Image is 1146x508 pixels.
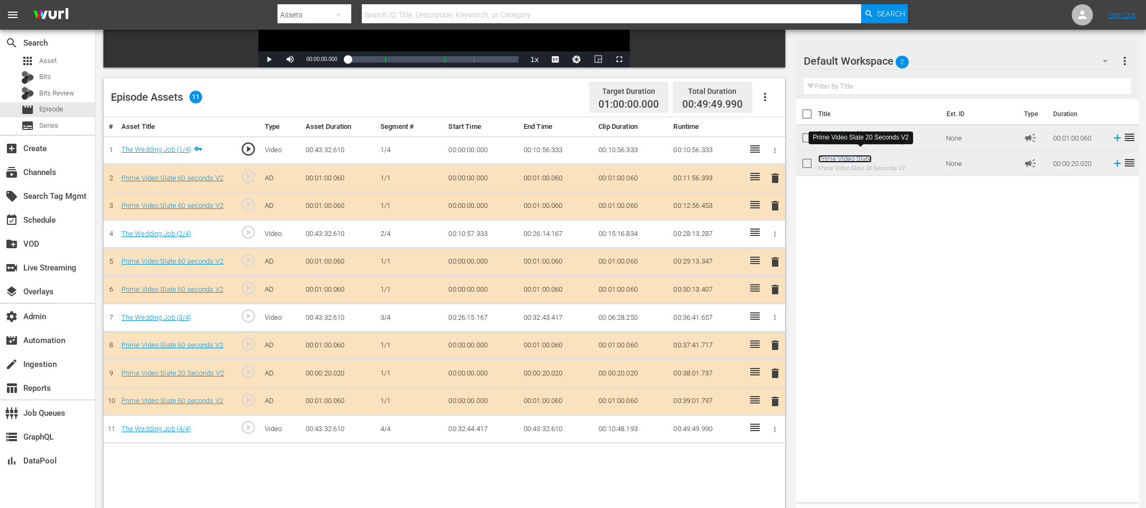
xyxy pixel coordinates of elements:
[1049,151,1107,176] td: 00:00:20.020
[669,360,744,388] td: 00:38:01.737
[348,56,519,63] div: Progress Bar
[240,224,256,240] span: play_circle_outline
[376,192,444,220] td: 1/1
[121,425,192,433] a: The Wedding Job (4/4)
[5,261,18,274] span: Live Streaming
[594,304,669,332] td: 00:06:28.250
[519,276,594,304] td: 00:01:00.060
[669,387,744,415] td: 00:39:01.797
[103,136,117,164] td: 1
[519,387,594,415] td: 00:01:00.060
[609,51,630,67] button: Fullscreen
[376,164,444,192] td: 1/1
[769,254,782,269] button: delete
[594,136,669,164] td: 00:10:56.333
[301,331,376,360] td: 00:01:00.060
[896,51,909,73] span: 2
[121,202,223,209] a: Prime Video Slate 60 seconds V2
[769,172,782,185] span: delete
[261,360,301,388] td: AD
[861,4,908,23] button: Search
[519,220,594,248] td: 00:26:14.167
[376,387,444,415] td: 1/1
[519,331,594,360] td: 00:01:00.060
[5,142,18,155] span: Create
[261,387,301,415] td: AD
[1123,131,1136,144] span: reorder
[444,387,519,415] td: 00:00:00.000
[818,99,940,129] th: Title
[21,87,34,100] div: Bits Review
[769,282,782,297] button: delete
[121,369,224,377] a: Prime Video Slate 20 Seconds V2
[261,331,301,360] td: AD
[25,3,76,28] img: ans4CAIJ8jUAAAAAAAAAAAAAAAAAAAAAAAAgQb4GAAAAAAAAAAAAAAAAAAAAAAAAJMjXAAAAAAAAAAAAAAAAAAAAAAAAgAT5G...
[519,164,594,192] td: 00:01:00.060
[5,238,18,250] span: VOD
[376,117,444,137] th: Segment #
[121,313,192,321] a: The Wedding Job (3/4)
[103,164,117,192] td: 2
[376,360,444,388] td: 1/1
[444,331,519,360] td: 00:00:00.000
[39,56,57,66] span: Asset
[240,336,256,352] span: play_circle_outline
[594,220,669,248] td: 00:15:16.834
[669,192,744,220] td: 00:12:56.453
[594,276,669,304] td: 00:01:00.060
[189,91,202,103] span: 11
[240,419,256,435] span: play_circle_outline
[519,360,594,388] td: 00:00:20.020
[769,338,782,353] button: delete
[1018,99,1047,129] th: Type
[240,308,256,324] span: play_circle_outline
[804,46,1118,76] div: Default Workspace
[39,88,74,99] span: Bits Review
[21,119,34,132] span: Series
[566,51,587,67] button: Jump To Time
[376,331,444,360] td: 1/1
[5,190,18,203] span: Search Tag Mgmt
[261,415,301,443] td: Video
[301,117,376,137] th: Asset Duration
[519,304,594,332] td: 00:32:43.417
[240,364,256,380] span: play_circle_outline
[261,276,301,304] td: AD
[21,71,34,84] div: Bits
[261,136,301,164] td: Video
[5,285,18,298] span: Overlays
[103,360,117,388] td: 9
[1108,11,1136,19] a: Sign Out
[103,192,117,220] td: 3
[5,407,18,419] span: Job Queues
[519,415,594,443] td: 00:43:32.610
[21,103,34,116] span: Episode
[444,164,519,192] td: 00:00:00.000
[6,8,19,21] span: menu
[942,151,1020,176] td: None
[103,331,117,360] td: 8
[587,51,609,67] button: Picture-in-Picture
[301,387,376,415] td: 00:01:00.060
[261,220,301,248] td: Video
[594,360,669,388] td: 00:00:20.020
[39,72,51,82] span: Bits
[376,276,444,304] td: 1/1
[669,220,744,248] td: 00:28:13.287
[121,397,223,405] a: Prime Video Slate 60 seconds V2
[942,125,1020,151] td: None
[240,141,256,157] span: play_circle_outline
[5,431,18,443] span: GraphQL
[769,198,782,214] button: delete
[1049,125,1107,151] td: 00:01:00.060
[669,415,744,443] td: 00:49:49.990
[376,136,444,164] td: 1/4
[669,164,744,192] td: 00:11:56.393
[769,256,782,268] span: delete
[444,192,519,220] td: 00:00:00.000
[594,164,669,192] td: 00:01:00.060
[258,51,280,67] button: Play
[301,164,376,192] td: 00:01:00.060
[301,248,376,276] td: 00:01:00.060
[21,55,34,67] span: Asset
